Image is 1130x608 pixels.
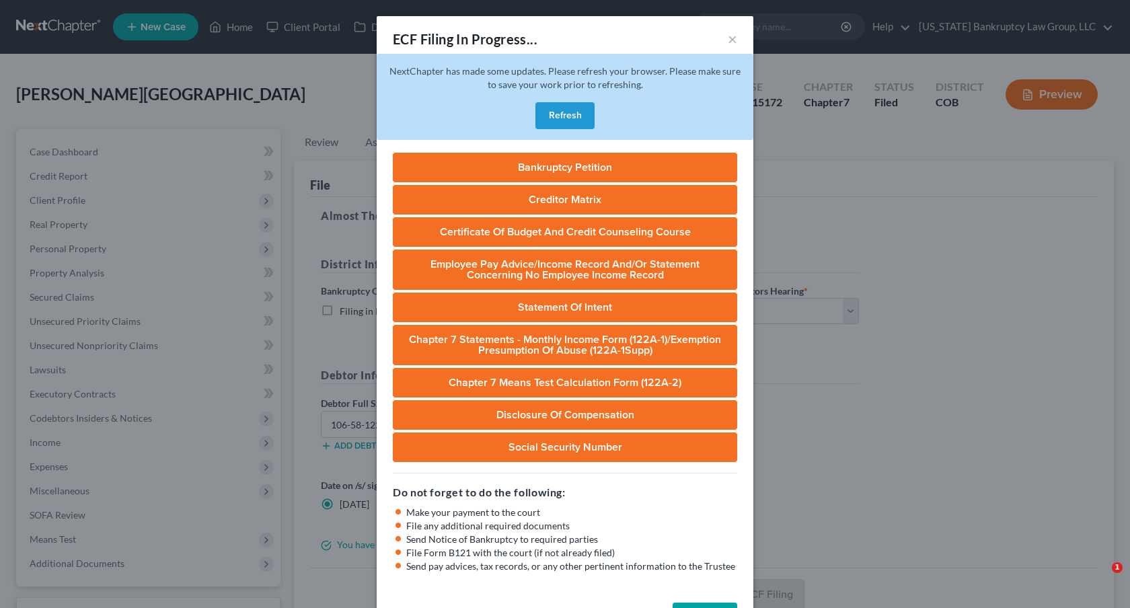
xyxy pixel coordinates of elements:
button: × [728,31,737,47]
span: 1 [1112,562,1123,573]
a: Employee Pay Advice/Income Record and/or Statement Concerning No Employee Income Record [393,250,737,290]
div: ECF Filing In Progress... [393,30,537,48]
button: Refresh [535,102,595,129]
li: Make your payment to the court [406,506,737,519]
li: Send pay advices, tax records, or any other pertinent information to the Trustee [406,560,737,573]
li: Send Notice of Bankruptcy to required parties [406,533,737,546]
a: Social Security Number [393,432,737,462]
a: Chapter 7 Means Test Calculation Form (122A-2) [393,368,737,397]
a: Statement of Intent [393,293,737,322]
span: NextChapter has made some updates. Please refresh your browser. Please make sure to save your wor... [389,65,741,90]
li: File any additional required documents [406,519,737,533]
iframe: Intercom live chat [1084,562,1117,595]
a: Disclosure of Compensation [393,400,737,430]
a: Bankruptcy Petition [393,153,737,182]
a: Chapter 7 Statements - Monthly Income Form (122A-1)/Exemption Presumption of Abuse (122A-1Supp) [393,325,737,365]
li: File Form B121 with the court (if not already filed) [406,546,737,560]
h5: Do not forget to do the following: [393,484,737,500]
a: Certificate of Budget and Credit Counseling Course [393,217,737,247]
a: Creditor Matrix [393,185,737,215]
